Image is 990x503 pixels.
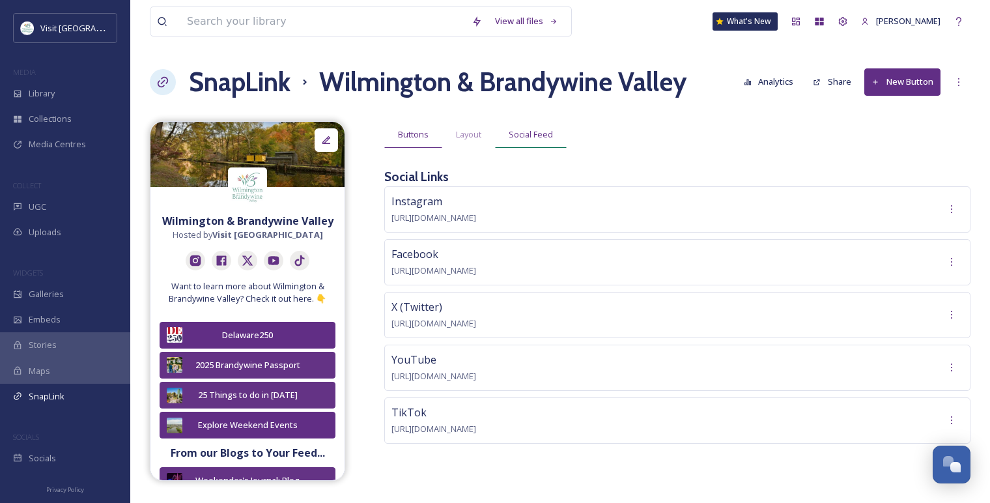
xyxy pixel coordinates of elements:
[29,390,64,403] span: SnapLink
[29,87,55,100] span: Library
[391,352,436,367] span: YouTube
[160,412,335,438] button: Explore Weekend Events
[391,405,427,420] span: TikTok
[189,329,306,341] div: Delaware250
[806,69,858,94] button: Share
[189,63,290,102] a: SnapLink
[391,300,442,314] span: X (Twitter)
[933,446,970,483] button: Open Chat
[167,327,182,343] img: 9815dcd1-e718-4b09-baf6-f87609d918df.jpg
[160,322,335,349] button: Delaware250
[319,63,686,102] h1: Wilmington & Brandywine Valley
[212,229,323,240] strong: Visit [GEOGRAPHIC_DATA]
[171,446,325,460] strong: From our Blogs to Your Feed...
[876,15,940,27] span: [PERSON_NAME]
[160,467,335,494] button: Weekender's Journal: Blog
[167,388,182,403] img: 698d4f68-f769-4066-88f4-a19765222448.jpg
[160,352,335,379] button: 2025 Brandywine Passport
[509,128,553,141] span: Social Feed
[29,201,46,213] span: UGC
[29,365,50,377] span: Maps
[13,268,43,278] span: WIDGETS
[737,69,800,94] button: Analytics
[391,265,476,276] span: [URL][DOMAIN_NAME]
[391,423,476,435] span: [URL][DOMAIN_NAME]
[189,389,306,401] div: 25 Things to do in [DATE]
[46,485,84,494] span: Privacy Policy
[46,481,84,496] a: Privacy Policy
[713,12,778,31] a: What's New
[29,313,61,326] span: Embeds
[29,138,86,151] span: Media Centres
[29,339,57,351] span: Stories
[737,69,807,94] a: Analytics
[40,22,141,34] span: Visit [GEOGRAPHIC_DATA]
[157,280,338,305] span: Want to learn more about Wilmington & Brandywine Valley? Check it out here. 👇
[228,167,267,207] img: download%20%281%29.jpeg
[160,382,335,409] button: 25 Things to do in [DATE]
[488,8,565,34] a: View all files
[13,432,39,442] span: SOCIALS
[29,288,64,300] span: Galleries
[391,212,476,223] span: [URL][DOMAIN_NAME]
[189,474,306,487] div: Weekender's Journal: Blog
[21,22,34,35] img: download%20%281%29.jpeg
[167,418,182,433] img: c5bf8e2f-d3cb-4c78-a737-8626b2e44128.jpg
[189,419,306,431] div: Explore Weekend Events
[189,359,306,371] div: 2025 Brandywine Passport
[384,167,449,186] h3: Social Links
[398,128,429,141] span: Buttons
[855,8,947,34] a: [PERSON_NAME]
[391,317,476,329] span: [URL][DOMAIN_NAME]
[456,128,481,141] span: Layout
[13,180,41,190] span: COLLECT
[13,67,36,77] span: MEDIA
[150,122,345,187] img: 3289f1f4-6628-48ae-9751-31000ab0d5d8.jpg
[162,214,333,228] strong: Wilmington & Brandywine Valley
[29,452,56,465] span: Socials
[391,247,438,261] span: Facebook
[29,113,72,125] span: Collections
[391,194,442,208] span: Instagram
[29,226,61,238] span: Uploads
[167,357,182,373] img: 5e9623b6-5b9f-47ea-b114-7c7bace7133b.jpg
[167,473,182,489] img: 4ce0f75f-39aa-4041-aa5d-0d8d3aad094a.jpg
[864,68,940,95] button: New Button
[173,229,323,241] span: Hosted by
[180,7,465,36] input: Search your library
[391,370,476,382] span: [URL][DOMAIN_NAME]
